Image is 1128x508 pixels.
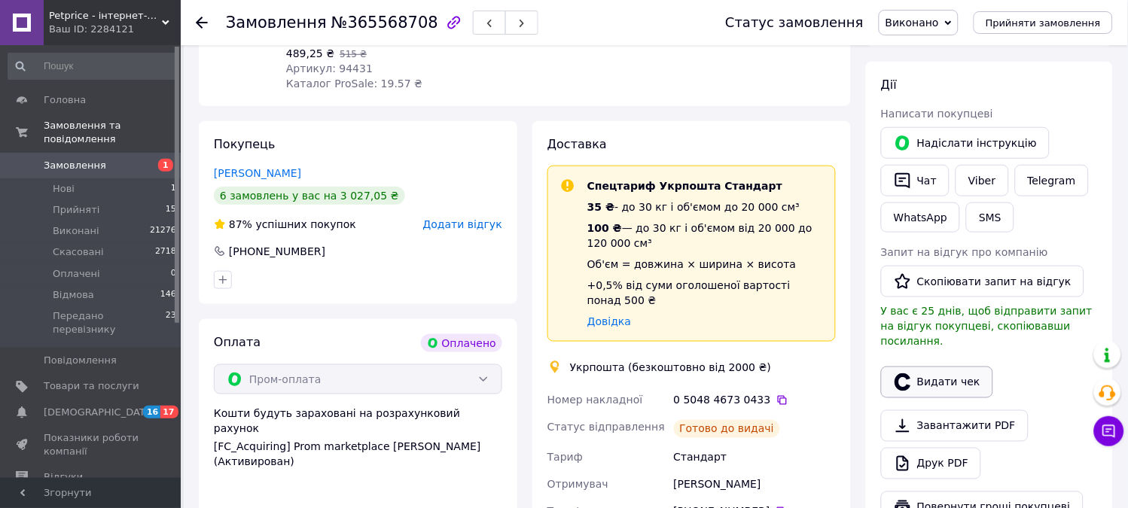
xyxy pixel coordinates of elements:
[881,78,897,92] span: Дії
[171,267,176,281] span: 0
[286,62,373,75] span: Артикул: 94431
[886,17,939,29] span: Виконано
[166,203,176,217] span: 15
[214,167,301,179] a: [PERSON_NAME]
[53,203,99,217] span: Прийняті
[44,119,181,146] span: Замовлення та повідомлення
[587,180,782,192] span: Спецтариф Укрпошта Стандарт
[158,159,173,172] span: 1
[986,17,1101,29] span: Прийняти замовлення
[53,182,75,196] span: Нові
[547,479,608,491] span: Отримувач
[44,406,155,419] span: [DEMOGRAPHIC_DATA]
[226,14,327,32] span: Замовлення
[49,23,181,36] div: Ваш ID: 2284121
[44,93,86,107] span: Головна
[340,49,367,59] span: 515 ₴
[547,394,643,406] span: Номер накладної
[214,335,261,349] span: Оплата
[53,245,104,259] span: Скасовані
[44,354,117,367] span: Повідомлення
[49,9,162,23] span: Petprice - інтернет-магазин зоотоварів
[53,224,99,238] span: Виконані
[587,278,823,308] div: +0,5% від суми оголошеної вартості понад 500 ₴
[44,379,139,393] span: Товари та послуги
[155,245,176,259] span: 2718
[214,440,502,470] div: [FC_Acquiring] Prom marketplace [PERSON_NAME] (Активирован)
[547,452,583,464] span: Тариф
[150,224,176,238] span: 21276
[881,202,960,233] a: WhatsApp
[547,421,665,433] span: Статус відправлення
[8,53,178,80] input: Пошук
[286,47,334,59] span: 489,25 ₴
[143,406,160,418] span: 16
[331,14,438,32] span: №365568708
[214,137,276,151] span: Покупець
[214,217,356,232] div: успішних покупок
[53,309,166,336] span: Передано перевізнику
[160,406,178,418] span: 17
[160,288,176,302] span: 146
[44,431,139,458] span: Показники роботи компанії
[547,137,607,151] span: Доставка
[725,15,864,30] div: Статус замовлення
[587,315,631,327] a: Довідка
[881,165,950,196] button: Чат
[587,257,823,272] div: Об'єм = довжина × ширина × висота
[196,15,208,30] div: Повернутися назад
[229,218,252,230] span: 87%
[674,393,836,408] div: 0 5048 4673 0433
[974,11,1113,34] button: Прийняти замовлення
[881,266,1084,297] button: Скопіювати запит на відгук
[881,448,981,479] a: Друк PDF
[674,420,781,438] div: Готово до видачі
[881,246,1048,258] span: Запит на відгук про компанію
[166,309,176,336] span: 23
[1094,416,1124,446] button: Чат з покупцем
[227,244,327,259] div: [PHONE_NUMBER]
[423,218,502,230] span: Додати відгук
[44,159,106,172] span: Замовлення
[214,406,502,470] div: Кошти будуть зараховані на розрахунковий рахунок
[171,182,176,196] span: 1
[566,360,775,375] div: Укрпошта (безкоштовно від 2000 ₴)
[421,334,502,352] div: Оплачено
[966,202,1014,233] button: SMS
[587,221,823,251] div: — до 30 кг і об'ємом від 20 000 до 120 000 см³
[956,165,1008,196] a: Viber
[53,267,100,281] span: Оплачені
[881,305,1093,347] span: У вас є 25 днів, щоб відправити запит на відгук покупцеві, скопіювавши посилання.
[881,127,1050,159] button: Надіслати інструкцію
[587,201,614,213] span: 35 ₴
[1015,165,1089,196] a: Telegram
[671,444,839,471] div: Стандарт
[214,187,405,205] div: 6 замовлень у вас на 3 027,05 ₴
[587,199,823,214] div: - до 30 кг і об'ємом до 20 000 см³
[881,367,993,398] button: Видати чек
[587,222,622,234] span: 100 ₴
[44,470,83,484] span: Відгуки
[53,288,94,302] span: Відмова
[881,108,993,120] span: Написати покупцеві
[671,471,839,498] div: [PERSON_NAME]
[881,410,1029,442] a: Завантажити PDF
[286,78,422,90] span: Каталог ProSale: 19.57 ₴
